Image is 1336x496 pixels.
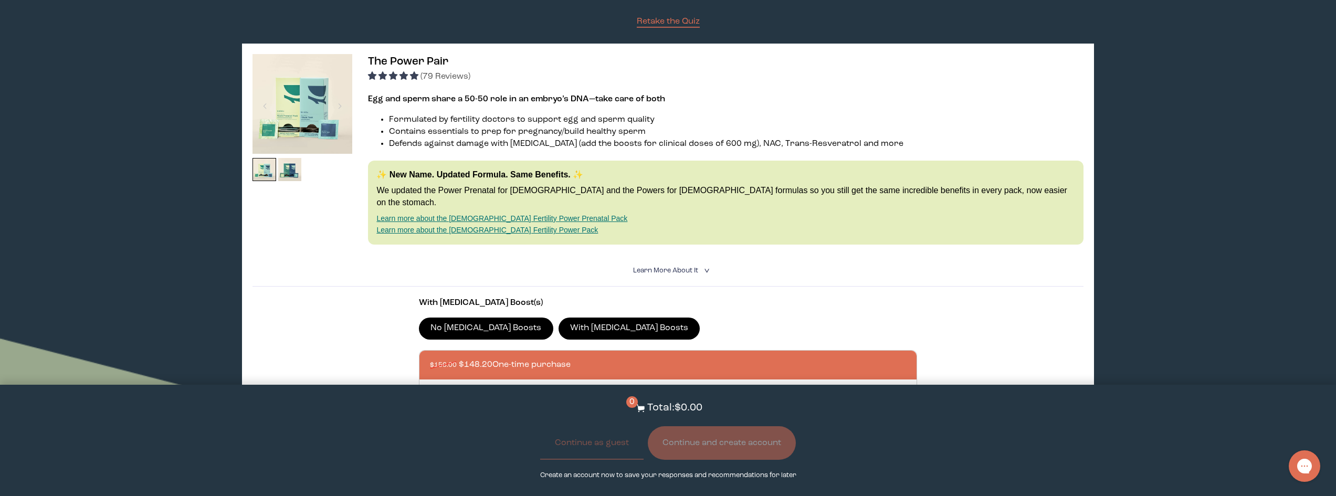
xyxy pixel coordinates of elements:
[376,214,627,223] a: Learn more about the [DEMOGRAPHIC_DATA] Fertility Power Prenatal Pack
[389,126,1083,138] li: Contains essentials to prep for pregnancy/build healthy sperm
[626,396,638,408] span: 0
[420,72,470,81] span: (79 Reviews)
[1284,447,1326,486] iframe: Gorgias live chat messenger
[376,226,598,234] a: Learn more about the [DEMOGRAPHIC_DATA] Fertility Power Pack
[540,426,644,460] button: Continue as guest
[389,114,1083,126] li: Formulated by fertility doctors to support egg and sperm quality
[647,400,702,416] p: Total: $0.00
[253,54,352,154] img: thumbnail image
[419,297,917,309] p: With [MEDICAL_DATA] Boost(s)
[376,185,1075,208] p: We updated the Power Prenatal for [DEMOGRAPHIC_DATA] and the Powers for [DEMOGRAPHIC_DATA] formul...
[419,318,553,340] label: No [MEDICAL_DATA] Boosts
[637,16,700,28] a: Retake the Quiz
[701,268,711,273] i: <
[559,318,700,340] label: With [MEDICAL_DATA] Boosts
[253,158,276,182] img: thumbnail image
[648,426,796,460] button: Continue and create account
[278,158,302,182] img: thumbnail image
[637,17,700,26] span: Retake the Quiz
[633,267,698,274] span: Learn More About it
[368,95,665,103] strong: Egg and sperm share a 50-50 role in an embryo’s DNA—take care of both
[633,266,703,276] summary: Learn More About it <
[540,470,796,480] p: Create an account now to save your responses and recommendations for later
[389,138,1083,150] li: Defends against damage with [MEDICAL_DATA] (add the boosts for clinical doses of 600 mg), NAC, Tr...
[376,170,583,179] strong: ✨ New Name. Updated Formula. Same Benefits. ✨
[368,72,420,81] span: 4.92 stars
[368,56,448,67] span: The Power Pair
